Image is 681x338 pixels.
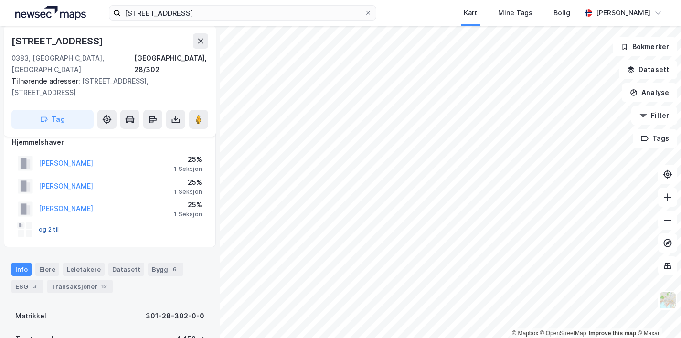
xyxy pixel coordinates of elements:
[596,7,650,19] div: [PERSON_NAME]
[464,7,477,19] div: Kart
[99,282,109,291] div: 12
[108,263,144,276] div: Datasett
[633,129,677,148] button: Tags
[512,330,538,337] a: Mapbox
[659,291,677,309] img: Z
[174,211,202,218] div: 1 Seksjon
[35,263,59,276] div: Eiere
[540,330,586,337] a: OpenStreetMap
[170,264,180,274] div: 6
[11,33,105,49] div: [STREET_ADDRESS]
[12,137,208,148] div: Hjemmelshaver
[146,310,204,322] div: 301-28-302-0-0
[11,263,32,276] div: Info
[30,282,40,291] div: 3
[134,53,208,75] div: [GEOGRAPHIC_DATA], 28/302
[631,106,677,125] button: Filter
[11,75,201,98] div: [STREET_ADDRESS], [STREET_ADDRESS]
[11,110,94,129] button: Tag
[15,310,46,322] div: Matrikkel
[148,263,183,276] div: Bygg
[11,280,43,293] div: ESG
[589,330,636,337] a: Improve this map
[121,6,364,20] input: Søk på adresse, matrikkel, gårdeiere, leietakere eller personer
[174,177,202,188] div: 25%
[613,37,677,56] button: Bokmerker
[174,199,202,211] div: 25%
[174,154,202,165] div: 25%
[174,188,202,196] div: 1 Seksjon
[63,263,105,276] div: Leietakere
[174,165,202,173] div: 1 Seksjon
[622,83,677,102] button: Analyse
[15,6,86,20] img: logo.a4113a55bc3d86da70a041830d287a7e.svg
[11,77,82,85] span: Tilhørende adresser:
[553,7,570,19] div: Bolig
[619,60,677,79] button: Datasett
[11,53,134,75] div: 0383, [GEOGRAPHIC_DATA], [GEOGRAPHIC_DATA]
[47,280,113,293] div: Transaksjoner
[633,292,681,338] iframe: Chat Widget
[498,7,532,19] div: Mine Tags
